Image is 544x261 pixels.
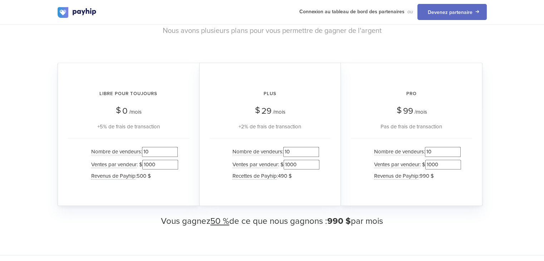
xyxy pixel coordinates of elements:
[136,173,137,179] font: :
[282,148,283,155] font: :
[374,148,424,155] font: Nombre de vendeurs
[264,91,276,97] font: Plus
[161,216,210,226] font: Vous gagnez
[424,148,425,155] font: :
[255,105,260,115] font: $
[141,148,142,155] font: :
[417,4,487,20] a: Devenez partenaire
[420,161,425,168] font: : $
[137,161,142,168] font: : $
[129,109,142,115] font: /mois
[397,105,402,115] font: $
[232,148,282,155] font: Nombre de vendeurs
[232,161,278,168] font: Ventes par vendeur
[91,161,137,168] font: Ventes par vendeur
[278,161,284,168] font: : $
[122,106,128,116] font: 0
[374,161,420,168] font: Ventes par vendeur
[97,123,160,130] font: +5% de frais de transaction
[327,216,351,226] font: 990 $
[137,173,151,179] font: 500 $
[351,216,383,226] font: par mois
[381,123,442,130] font: Pas de frais de transaction
[239,123,301,130] font: +2% de frais de transaction
[99,91,157,97] font: Libre pour toujours
[210,216,229,226] font: 50 %
[407,9,413,15] font: ou
[116,105,121,115] font: $
[229,216,327,226] font: de ce que nous gagnons :
[428,9,472,15] font: Devenez partenaire
[403,106,413,116] font: 99
[415,109,427,115] font: /mois
[261,106,271,116] font: 29
[91,173,136,179] font: Revenus de Payhip
[273,109,285,115] font: /mois
[277,173,278,179] font: :
[420,173,434,179] font: 990 $
[163,26,382,35] font: Nous avons plusieurs plans pour vous permettre de gagner de l'argent
[406,91,417,97] font: Pro
[418,173,420,179] font: :
[374,173,418,179] font: Revenus de Payhip
[58,7,97,18] img: logo.svg
[299,9,405,15] font: Connexion au tableau de bord des partenaires
[278,173,292,179] font: 490 $
[91,148,141,155] font: Nombre de vendeurs
[232,173,277,179] font: Recettes de Payhip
